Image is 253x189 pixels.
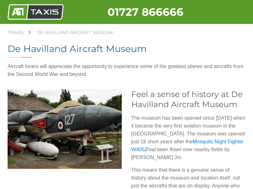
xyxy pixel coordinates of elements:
[230,37,245,53] a: Nav
[131,89,245,109] h2: Feel a sense of history at De Havilland Aircraft Museum
[31,30,119,35] a: De Havilland Aircraft Museum
[131,114,245,161] p: The museum has been opened since [DATE] when it became the very first aviation museum in the [GEO...
[131,139,244,152] a: Mosquito Night Fighter W4052
[8,30,31,35] a: Travel
[8,30,24,35] span: Travel
[108,5,183,19] a: 01727 866666
[8,62,245,78] p: Aircraft lovers will appreciate the opportunity to experience some of the greatest planes and air...
[8,4,64,20] img: A1 Taxis
[8,89,122,169] img: Feel a sense of history at De Havilland Aircraft Museum
[8,44,245,53] h1: De Havilland Aircraft Museum
[37,30,113,35] span: De Havilland Aircraft Museum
